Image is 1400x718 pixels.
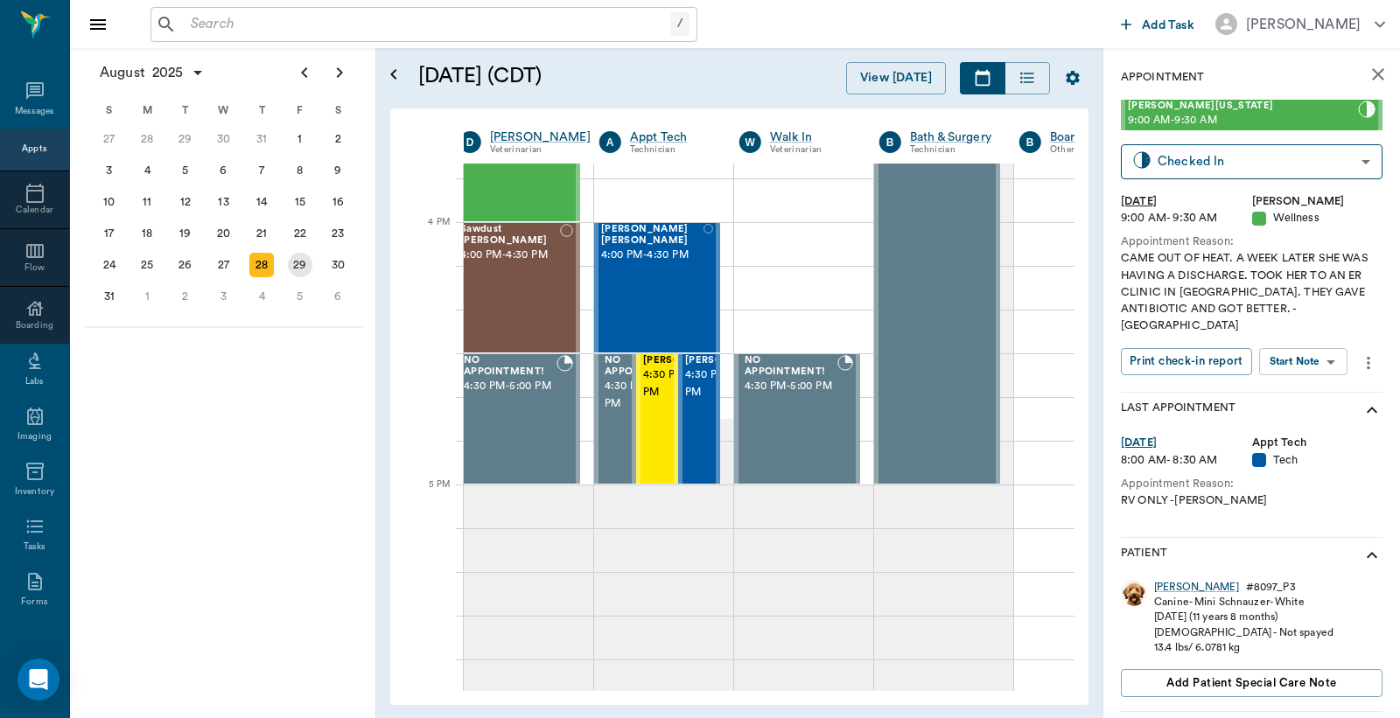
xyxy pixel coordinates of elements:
[288,221,312,246] div: Friday, August 22, 2025
[1121,234,1382,250] div: Appointment Reason:
[24,540,45,554] div: Tasks
[242,97,281,123] div: T
[636,353,678,484] div: NOT_CONFIRMED, 4:30 PM - 5:00 PM
[97,253,122,277] div: Sunday, August 24, 2025
[1114,8,1201,40] button: Add Task
[1121,669,1382,697] button: Add patient Special Care Note
[678,353,720,484] div: NOT_CONFIRMED, 4:30 PM - 5:00 PM
[287,55,322,90] button: Previous page
[212,253,236,277] div: Wednesday, August 27, 2025
[770,143,853,157] div: Veterinarian
[318,97,357,123] div: S
[1128,101,1358,112] span: [PERSON_NAME][US_STATE]
[212,127,236,151] div: Wednesday, July 30, 2025
[325,190,350,214] div: Saturday, August 16, 2025
[1121,452,1252,469] div: 8:00 AM - 8:30 AM
[459,131,481,153] div: D
[1166,673,1336,693] span: Add patient Special Care Note
[173,253,198,277] div: Tuesday, August 26, 2025
[1270,352,1320,372] div: Start Note
[1154,610,1333,624] div: [DATE] (11 years 8 months)
[288,253,312,277] div: Friday, August 29, 2025
[97,221,122,246] div: Sunday, August 17, 2025
[325,253,350,277] div: Saturday, August 30, 2025
[1354,348,1382,378] button: more
[1246,580,1296,595] div: # 8097_P3
[249,127,274,151] div: Thursday, July 31, 2025
[322,55,357,90] button: Next page
[453,222,580,353] div: NOT_CONFIRMED, 4:00 PM - 4:30 PM
[770,129,853,146] a: Walk In
[739,131,761,153] div: W
[490,129,591,146] div: [PERSON_NAME]
[97,190,122,214] div: Sunday, August 10, 2025
[630,143,713,157] div: Technician
[90,97,129,123] div: S
[97,127,122,151] div: Sunday, July 27, 2025
[1246,14,1361,35] div: [PERSON_NAME]
[80,7,115,42] button: Close drawer
[249,221,274,246] div: Thursday, August 21, 2025
[135,221,159,246] div: Monday, August 18, 2025
[97,284,122,309] div: Sunday, August 31, 2025
[601,224,703,247] span: [PERSON_NAME] [PERSON_NAME]
[1154,580,1239,595] a: [PERSON_NAME]
[97,158,122,183] div: Sunday, August 3, 2025
[288,127,312,151] div: Friday, August 1, 2025
[205,97,243,123] div: W
[212,190,236,214] div: Wednesday, August 13, 2025
[464,355,556,378] span: NO APPOINTMENT!
[1361,57,1396,92] button: close
[17,659,59,701] div: Open Intercom Messenger
[173,127,198,151] div: Tuesday, July 29, 2025
[910,143,993,157] div: Technician
[1121,250,1382,334] div: CAME OUT OF HEAT. A WEEK LATER SHE WAS HAVING A DISCHARGE. TOOK HER TO AN ER CLINIC IN [GEOGRAPHI...
[21,596,47,609] div: Forms
[745,355,837,378] span: NO APPOINTMENT!
[173,190,198,214] div: Tuesday, August 12, 2025
[1361,545,1382,566] svg: show more
[212,221,236,246] div: Wednesday, August 20, 2025
[601,247,703,264] span: 4:00 PM - 4:30 PM
[1121,580,1147,606] img: Profile Image
[464,378,556,395] span: 4:30 PM - 5:00 PM
[15,105,55,118] div: Messages
[96,60,149,85] span: August
[135,190,159,214] div: Monday, August 11, 2025
[460,224,560,247] span: Sawdust [PERSON_NAME]
[249,253,274,277] div: Today, Thursday, August 28, 2025
[734,353,860,484] div: BOOKED, 4:30 PM - 5:00 PM
[135,158,159,183] div: Monday, August 4, 2025
[685,355,773,366] span: [PERSON_NAME]
[135,253,159,277] div: Monday, August 25, 2025
[1154,640,1333,655] div: 13.4 lbs / 6.0781 kg
[1201,8,1399,40] button: [PERSON_NAME]
[1361,400,1382,421] svg: show more
[1252,193,1383,210] div: [PERSON_NAME]
[383,41,404,108] button: Open calendar
[1252,452,1383,469] div: Tech
[643,355,731,366] span: [PERSON_NAME]
[1121,193,1252,210] div: [DATE]
[22,143,46,156] div: Appts
[599,131,621,153] div: A
[910,129,993,146] a: Bath & Surgery
[1050,129,1157,146] a: Board &Procedures
[846,62,946,94] button: View [DATE]
[460,247,560,264] span: 4:00 PM - 4:30 PM
[166,97,205,123] div: T
[288,284,312,309] div: Friday, September 5, 2025
[17,430,52,443] div: Imaging
[173,284,198,309] div: Tuesday, September 2, 2025
[325,284,350,309] div: Saturday, September 6, 2025
[212,284,236,309] div: Wednesday, September 3, 2025
[149,60,187,85] span: 2025
[249,158,274,183] div: Thursday, August 7, 2025
[249,190,274,214] div: Thursday, August 14, 2025
[1154,595,1333,610] div: Canine - Mini Schnauzer - White
[288,190,312,214] div: Friday, August 15, 2025
[418,62,687,90] h5: [DATE] (CDT)
[325,158,350,183] div: Saturday, August 9, 2025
